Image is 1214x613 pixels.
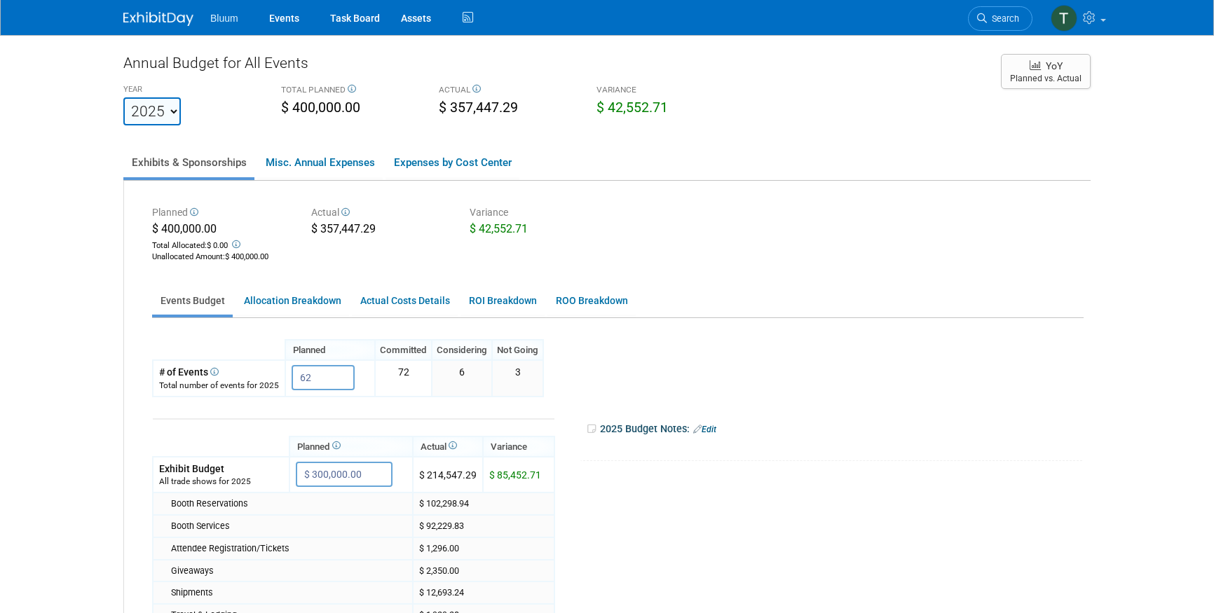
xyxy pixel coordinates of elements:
[207,241,228,250] span: $ 0.00
[413,493,554,515] td: $ 102,298.94
[470,205,608,221] div: Variance
[152,205,290,221] div: Planned
[987,13,1019,24] span: Search
[123,53,987,81] div: Annual Budget for All Events
[693,425,716,434] a: Edit
[281,99,360,116] span: $ 400,000.00
[586,418,1082,440] div: 2025 Budget Notes:
[171,586,407,599] div: Shipments
[171,497,407,510] div: Booth Reservations
[289,436,413,457] th: Planned
[1046,60,1063,71] span: YoY
[152,222,217,235] span: $ 400,000.00
[413,515,554,537] td: $ 92,229.83
[311,221,449,240] div: $ 357,447.29
[123,12,193,26] img: ExhibitDay
[483,436,554,457] th: Variance
[439,84,575,98] div: ACTUAL
[375,340,432,360] th: Committed
[152,237,290,252] div: Total Allocated:
[386,148,519,177] a: Expenses by Cost Center
[152,252,223,261] span: Unallocated Amount
[413,560,554,582] td: $ 2,350.00
[159,462,283,476] div: Exhibit Budget
[432,360,492,396] td: 6
[281,84,418,98] div: TOTAL PLANNED
[413,581,554,604] td: $ 12,693.24
[413,436,483,457] th: Actual
[285,340,375,360] th: Planned
[152,287,233,315] a: Events Budget
[159,380,279,392] div: Total number of events for 2025
[461,287,545,315] a: ROI Breakdown
[432,340,492,360] th: Considering
[123,84,260,97] div: YEAR
[225,252,268,261] span: $ 400,000.00
[375,360,432,396] td: 72
[210,13,238,24] span: Bluum
[439,99,518,116] span: $ 357,447.29
[152,252,290,263] div: :
[1001,54,1091,89] button: YoY Planned vs. Actual
[968,6,1032,31] a: Search
[159,476,283,488] div: All trade shows for 2025
[159,365,279,379] div: # of Events
[492,360,543,396] td: 3
[413,457,483,493] td: $ 214,547.29
[123,148,254,177] a: Exhibits & Sponsorships
[547,287,636,315] a: ROO Breakdown
[311,205,449,221] div: Actual
[596,84,733,98] div: VARIANCE
[171,520,407,532] div: Booth Services
[1051,5,1077,32] img: Taylor Bradley
[171,565,407,577] div: Giveaways
[236,287,349,315] a: Allocation Breakdown
[352,287,458,315] a: Actual Costs Details
[257,148,383,177] a: Misc. Annual Expenses
[596,99,668,116] span: $ 42,552.71
[413,537,554,560] td: $ 1,296.00
[470,222,528,235] span: $ 42,552.71
[171,542,407,555] div: Attendee Registration/Tickets
[492,340,543,360] th: Not Going
[489,469,541,481] span: $ 85,452.71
